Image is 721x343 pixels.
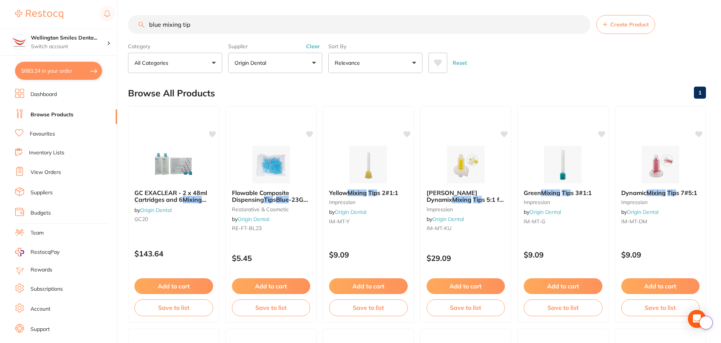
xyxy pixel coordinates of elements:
[427,225,451,232] span: IM-MT-KU
[329,189,408,196] b: Yellow Mixing Tips 2#1:1
[427,189,477,203] span: [PERSON_NAME] Dynamix
[329,199,408,205] small: impression
[183,196,202,203] em: Mixing
[427,216,464,223] span: by
[627,209,659,215] a: Origin Dental
[621,199,700,205] small: impression
[30,229,44,237] a: Team
[676,189,697,197] span: s 7#5:1
[128,43,222,50] label: Category
[128,88,215,99] h2: Browse All Products
[571,189,592,197] span: s 3#1:1
[134,299,213,316] button: Save to list
[427,189,505,203] b: Kulzer Dynamix Mixing Tips 5:1 for Heraeus
[15,248,59,256] a: RestocqPay
[238,216,269,223] a: Origin Dental
[621,209,659,215] span: by
[134,207,172,213] span: by
[30,305,50,313] a: Account
[30,111,73,119] a: Browse Products
[524,218,545,225] span: IM-MT-G
[524,209,561,215] span: by
[596,15,655,34] button: Create Product
[646,189,666,197] em: Mixing
[335,209,366,215] a: Origin Dental
[30,130,55,138] a: Favourites
[30,91,57,98] a: Dashboard
[276,196,289,203] em: Blue
[30,169,61,176] a: View Orders
[30,285,63,293] a: Subscriptions
[134,278,213,294] button: Add to cart
[621,278,700,294] button: Add to cart
[621,218,647,225] span: IM-MT-DM
[235,59,269,67] p: Origin Dental
[344,146,393,183] img: Yellow Mixing Tips 2#1:1
[329,299,408,316] button: Save to list
[524,250,602,259] p: $9.09
[529,209,561,215] a: Origin Dental
[12,35,27,50] img: Wellington Smiles Dental
[328,53,422,73] button: Relevance
[688,310,706,328] div: Open Intercom Messenger
[524,199,602,205] small: impression
[232,225,262,232] span: RE-FT-BL23
[541,189,560,197] em: Mixing
[329,209,366,215] span: by
[232,278,311,294] button: Add to cart
[232,189,289,203] span: Flowable Composite Dispensing
[15,62,102,80] button: $683.24 in your order
[328,43,422,50] label: Sort By
[441,146,490,183] img: Kulzer Dynamix Mixing Tips 5:1 for Heraeus
[232,189,311,203] b: Flowable Composite Dispensing Tips Blue -23G (100pcs/bag)
[134,189,213,203] b: GC EXACLEAR - 2 x 48ml Cartridges and 6 Mixing Tips
[232,299,311,316] button: Save to list
[368,189,377,197] em: Tip
[427,278,505,294] button: Add to cart
[30,266,52,274] a: Rewards
[667,189,676,197] em: Tip
[427,196,505,210] span: s 5:1 for Heraeus
[264,196,273,203] em: Tip
[30,209,51,217] a: Budgets
[610,21,649,27] span: Create Product
[562,189,571,197] em: Tip
[452,196,471,203] em: Mixing
[134,216,148,223] span: GC20
[304,43,322,50] button: Clear
[232,206,311,212] small: restorative & cosmetic
[538,146,587,183] img: Green Mixing Tips 3#1:1
[134,203,143,210] em: Tip
[247,146,296,183] img: Flowable Composite Dispensing Tips Blue -23G (100pcs/bag)
[636,146,685,183] img: Dynamic Mixing Tips 7#5:1
[15,248,24,256] img: RestocqPay
[524,189,541,197] span: Green
[15,6,63,23] a: Restocq Logo
[329,278,408,294] button: Add to cart
[140,207,172,213] a: Origin Dental
[30,189,53,197] a: Suppliers
[621,189,646,197] span: Dynamic
[134,59,171,67] p: All Categories
[29,149,64,157] a: Inventory Lists
[524,278,602,294] button: Add to cart
[128,53,222,73] button: All Categories
[228,43,322,50] label: Supplier
[329,189,348,197] span: Yellow
[694,85,706,100] a: 1
[128,15,590,34] input: Search Products
[134,249,213,258] p: $143.64
[621,299,700,316] button: Save to list
[143,203,146,210] span: s
[524,299,602,316] button: Save to list
[31,34,107,42] h4: Wellington Smiles Dental
[427,299,505,316] button: Save to list
[228,53,322,73] button: Origin Dental
[377,189,398,197] span: s 2#1:1
[30,248,59,256] span: RestocqPay
[30,326,50,333] a: Support
[621,189,700,196] b: Dynamic Mixing Tips 7#5:1
[232,196,308,210] span: -23G (100pcs/bag)
[329,250,408,259] p: $9.09
[432,216,464,223] a: Origin Dental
